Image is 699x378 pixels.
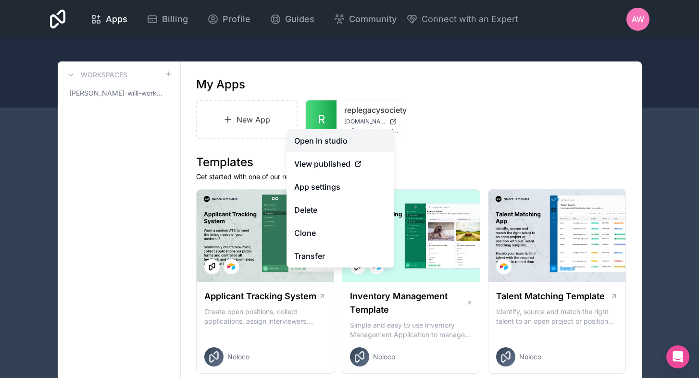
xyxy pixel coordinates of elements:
h1: Templates [196,155,626,170]
a: View published [287,152,394,175]
span: Apps [106,12,127,26]
img: Airtable Logo [500,263,508,270]
h1: My Apps [196,77,245,92]
p: Identify, source and match the right talent to an open project or position with our Talent Matchi... [496,307,618,326]
a: R [306,100,337,139]
p: Create open positions, collect applications, assign interviewers, centralise candidate feedback a... [204,307,326,326]
span: Billing [162,12,188,26]
h1: Talent Matching Template [496,290,605,303]
img: Airtable Logo [227,263,235,270]
span: Community [349,12,397,26]
a: Profile [200,9,258,30]
span: [DOMAIN_NAME] [344,118,386,125]
span: R [318,112,325,127]
span: Connect with an Expert [422,12,518,26]
h3: Workspaces [81,70,127,80]
a: Billing [139,9,196,30]
span: Guides [285,12,314,26]
span: View published [294,158,350,170]
div: Open Intercom Messenger [666,345,689,368]
a: New App [196,100,298,139]
a: Transfer [287,244,394,268]
button: Connect with an Expert [406,12,518,26]
h1: Applicant Tracking System [204,290,316,303]
p: Simple and easy to use Inventory Management Application to manage your stock, orders and Manufact... [350,320,472,340]
a: replegacysociety [344,104,399,116]
a: [PERSON_NAME]-willl-workspace [65,85,173,102]
a: Workspaces [65,69,127,81]
span: [PERSON_NAME][EMAIL_ADDRESS][DOMAIN_NAME] [352,127,399,135]
span: Noloco [227,352,250,362]
h1: Inventory Management Template [350,290,465,317]
a: [DOMAIN_NAME] [344,118,399,125]
button: Delete [287,198,394,221]
a: App settings [287,175,394,198]
a: Community [326,9,404,30]
span: Noloco [519,352,541,362]
a: Guides [262,9,322,30]
a: Apps [83,9,135,30]
span: Profile [223,12,250,26]
a: Open in studio [287,129,394,152]
span: [PERSON_NAME]-willl-workspace [69,88,165,98]
p: Get started with one of our ready-made templates [196,172,626,182]
span: AW [632,13,644,25]
a: Clone [287,221,394,244]
span: Noloco [373,352,395,362]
